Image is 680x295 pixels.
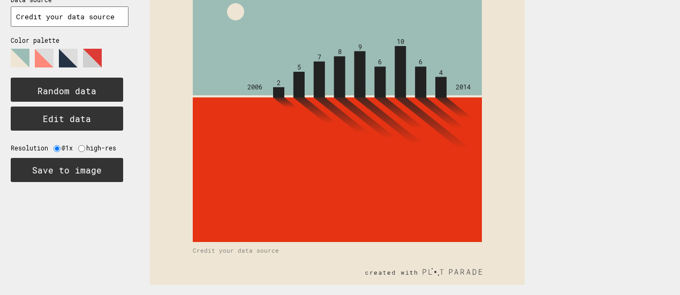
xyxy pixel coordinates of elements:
[11,158,123,182] button: Save to image
[11,144,54,152] label: Resolution
[37,85,96,96] text: Random data
[86,144,122,152] label: high-res
[11,36,129,44] p: Color palette
[62,144,78,152] label: @1x
[193,246,279,254] text: Credit your data source
[11,107,123,131] button: Edit data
